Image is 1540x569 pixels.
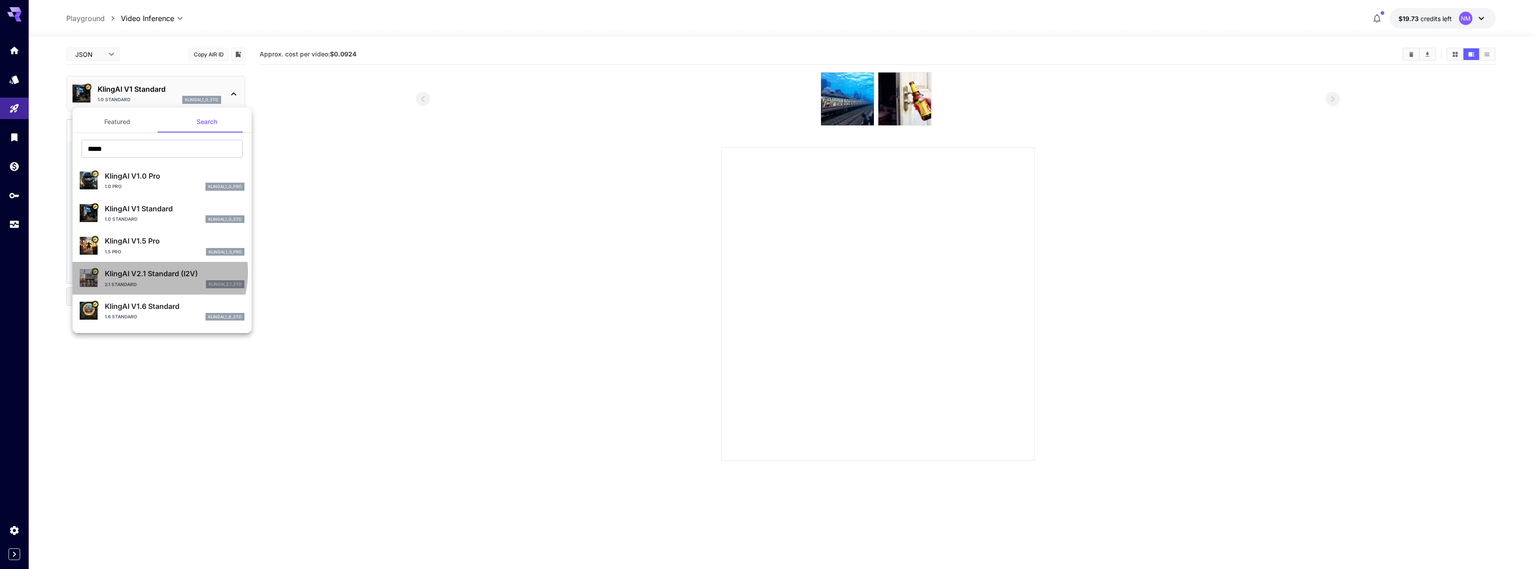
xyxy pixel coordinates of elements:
[209,281,242,287] p: klingai_2_1_std
[105,301,244,312] p: KlingAI V1.6 Standard
[105,203,244,214] p: KlingAI V1 Standard
[73,111,162,133] button: Featured
[91,235,98,243] button: Certified Model – Vetted for best performance and includes a commercial license.
[105,216,137,222] p: 1.0 Standard
[91,203,98,210] button: Certified Model – Vetted for best performance and includes a commercial license.
[105,248,121,255] p: 1.5 Pro
[162,111,252,133] button: Search
[105,235,244,246] p: KlingAI V1.5 Pro
[91,300,98,308] button: Certified Model – Vetted for best performance and includes a commercial license.
[80,297,244,325] div: Certified Model – Vetted for best performance and includes a commercial license.KlingAI V1.6 Stan...
[80,167,244,194] div: Certified Model – Vetted for best performance and includes a commercial license.KlingAI V1.0 Pro1...
[105,281,137,288] p: 2.1 Standard
[91,268,98,275] button: Certified Model – Vetted for best performance and includes a commercial license.
[80,232,244,259] div: Certified Model – Vetted for best performance and includes a commercial license.KlingAI V1.5 Pro1...
[105,313,137,320] p: 1.6 Standard
[208,184,242,190] p: klingai_1_0_pro
[80,200,244,227] div: Certified Model – Vetted for best performance and includes a commercial license.KlingAI V1 Standa...
[105,183,122,190] p: 1.0 Pro
[105,268,244,279] p: KlingAI V2.1 Standard (I2V)
[208,216,242,222] p: klingai_1_0_std
[91,171,98,178] button: Certified Model – Vetted for best performance and includes a commercial license.
[209,249,242,255] p: klingai_1_5_pro
[105,171,244,181] p: KlingAI V1.0 Pro
[80,265,244,292] div: Certified Model – Vetted for best performance and includes a commercial license.KlingAI V2.1 Stan...
[208,314,242,320] p: klingai_1_6_std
